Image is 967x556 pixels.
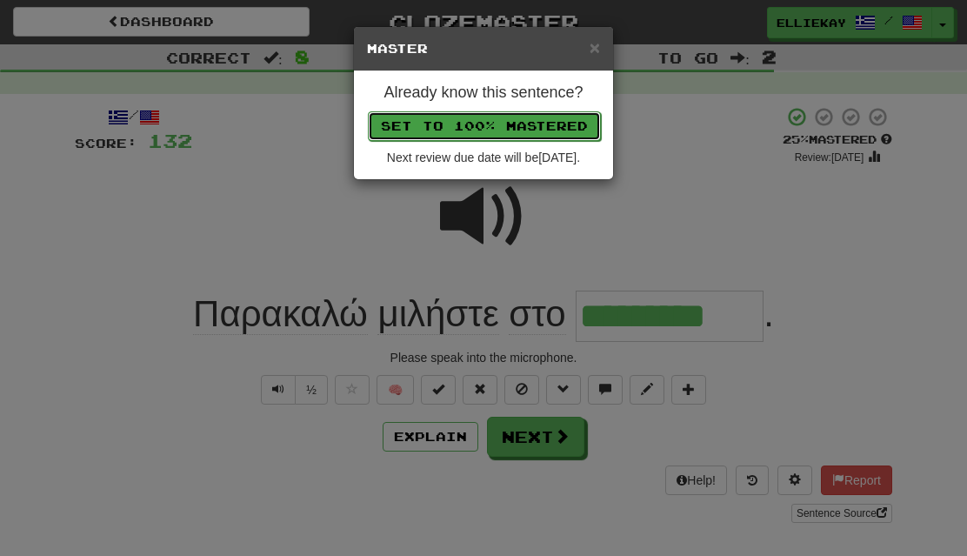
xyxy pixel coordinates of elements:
[368,111,601,141] button: Set to 100% Mastered
[590,37,600,57] span: ×
[367,40,600,57] h5: Master
[367,149,600,166] div: Next review due date will be [DATE] .
[590,38,600,57] button: Close
[367,84,600,102] h4: Already know this sentence?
